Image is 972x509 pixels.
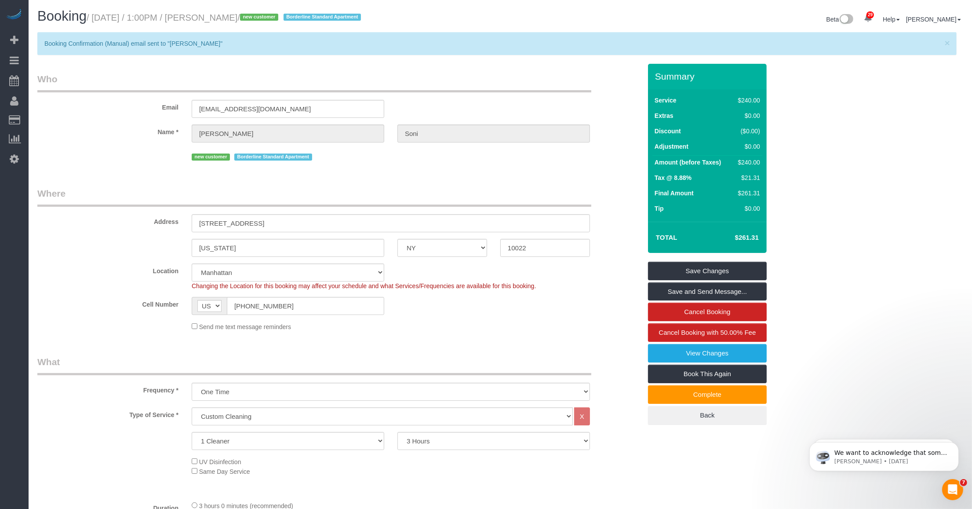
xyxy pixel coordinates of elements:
span: Send me text message reminders [199,323,291,330]
a: Complete [648,385,767,404]
legend: Where [37,187,591,207]
legend: What [37,355,591,375]
label: Service [655,96,677,105]
small: / [DATE] / 1:00PM / [PERSON_NAME] [87,13,364,22]
a: Book This Again [648,365,767,383]
div: $0.00 [735,111,760,120]
a: Save Changes [648,262,767,280]
span: Same Day Service [199,468,250,475]
label: Location [31,264,185,275]
label: Adjustment [655,142,688,151]
div: $240.00 [735,96,760,105]
a: Cancel Booking with 50.00% Fee [648,323,767,342]
a: Save and Send Message... [648,282,767,301]
label: Address [31,214,185,226]
h4: $261.31 [709,234,759,242]
iframe: Intercom live chat [942,479,963,500]
span: We want to acknowledge that some users may be experiencing lag or slower performance in our softw... [38,26,151,146]
label: Amount (before Taxes) [655,158,721,167]
span: new customer [240,14,278,21]
span: × [945,38,950,48]
div: $0.00 [735,204,760,213]
div: $261.31 [735,189,760,198]
span: / [237,13,364,22]
div: $240.00 [735,158,760,167]
label: Tip [655,204,664,213]
span: UV Disinfection [199,458,241,465]
button: Close [945,38,950,48]
a: [PERSON_NAME] [906,16,961,23]
a: Cancel Booking [648,303,767,321]
a: Back [648,406,767,425]
img: Automaid Logo [5,9,23,21]
label: Discount [655,127,681,135]
label: Type of Service * [31,407,185,419]
p: Message from Ellie, sent 4d ago [38,34,152,42]
div: $21.31 [735,173,760,182]
a: Beta [826,16,854,23]
span: Changing the Location for this booking may affect your schedule and what Services/Frequencies are... [192,282,536,289]
label: Frequency * [31,383,185,395]
legend: Who [37,73,591,92]
span: Borderline Standard Apartment [284,14,361,21]
input: Cell Number [227,297,384,315]
label: Extras [655,111,673,120]
label: Final Amount [655,189,694,198]
a: View Changes [648,344,767,363]
input: Email [192,100,384,118]
label: Cell Number [31,297,185,309]
span: 7 [960,479,967,486]
span: Booking [37,8,87,24]
span: Borderline Standard Apartment [234,154,312,161]
span: Cancel Booking with 50.00% Fee [659,329,756,336]
span: 29 [866,11,874,18]
img: New interface [839,14,853,26]
div: $0.00 [735,142,760,151]
label: Email [31,100,185,112]
iframe: Intercom notifications message [796,424,972,485]
a: Help [883,16,900,23]
label: Tax @ 8.88% [655,173,692,182]
p: Booking Confirmation (Manual) email sent to "[PERSON_NAME]" [44,39,941,48]
input: City [192,239,384,257]
div: ($0.00) [735,127,760,135]
label: Name * [31,125,185,136]
a: 29 [859,9,877,28]
strong: Total [656,234,677,241]
input: First Name [192,125,384,143]
h3: Summary [655,71,762,81]
input: Zip Code [500,239,590,257]
span: new customer [192,154,230,161]
input: Last Name [397,125,590,143]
